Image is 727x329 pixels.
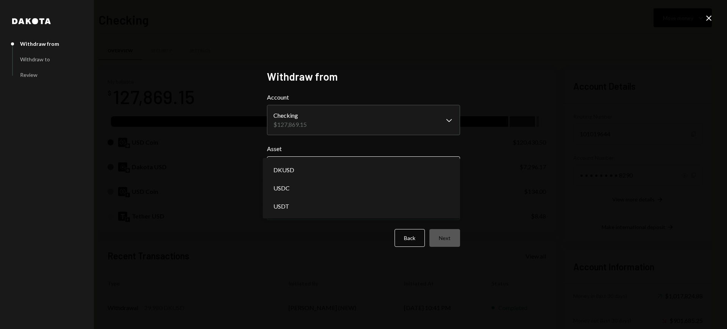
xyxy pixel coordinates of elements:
h2: Withdraw from [267,69,460,84]
button: Account [267,105,460,135]
span: USDC [273,184,290,193]
label: Account [267,93,460,102]
div: Withdraw to [20,56,50,62]
span: DKUSD [273,165,294,175]
label: Asset [267,144,460,153]
button: Back [395,229,425,247]
span: USDT [273,202,289,211]
div: Review [20,72,37,78]
div: Withdraw from [20,41,59,47]
button: Asset [267,156,460,178]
